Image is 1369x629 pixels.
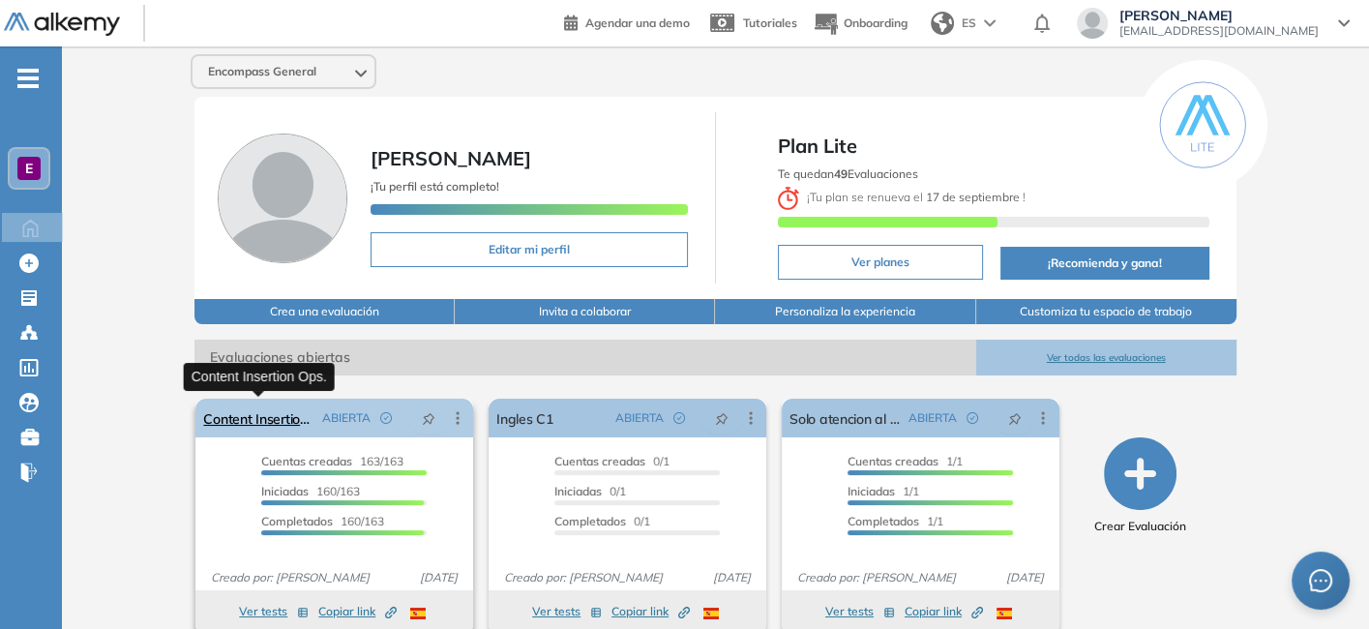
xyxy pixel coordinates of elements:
[410,608,426,619] img: ESP
[848,514,943,528] span: 1/1
[17,76,39,80] i: -
[997,608,1012,619] img: ESP
[218,134,347,263] img: Foto de perfil
[554,514,650,528] span: 0/1
[184,363,335,391] div: Content Insertion Ops.
[789,569,964,586] span: Creado por: [PERSON_NAME]
[318,603,397,620] span: Copiar link
[715,410,729,426] span: pushpin
[998,569,1052,586] span: [DATE]
[496,399,553,437] a: Ingles C1
[554,514,626,528] span: Completados
[967,412,978,424] span: check-circle
[615,409,664,427] span: ABIERTA
[611,600,690,623] button: Copiar link
[994,403,1036,434] button: pushpin
[194,299,455,324] button: Crea una evaluación
[585,15,690,30] span: Agendar una demo
[1094,437,1186,535] button: Crear Evaluación
[261,484,309,498] span: Iniciadas
[984,19,996,27] img: arrow
[261,454,352,468] span: Cuentas creadas
[4,13,120,37] img: Logo
[239,600,309,623] button: Ver tests
[778,132,1209,161] span: Plan Lite
[778,245,983,280] button: Ver planes
[931,12,954,35] img: world
[848,484,919,498] span: 1/1
[554,454,645,468] span: Cuentas creadas
[778,166,918,181] span: Te quedan Evaluaciones
[848,484,895,498] span: Iniciadas
[700,403,743,434] button: pushpin
[825,600,895,623] button: Ver tests
[715,299,975,324] button: Personaliza la experiencia
[194,340,975,375] span: Evaluaciones abiertas
[1119,8,1319,23] span: [PERSON_NAME]
[743,15,797,30] span: Tutoriales
[611,603,690,620] span: Copiar link
[261,514,333,528] span: Completados
[962,15,976,32] span: ES
[703,608,719,619] img: ESP
[976,299,1236,324] button: Customiza tu espacio de trabajo
[923,190,1023,204] b: 17 de septiembre
[25,161,33,176] span: E
[371,232,688,267] button: Editar mi perfil
[407,403,450,434] button: pushpin
[844,15,908,30] span: Onboarding
[203,569,377,586] span: Creado por: [PERSON_NAME]
[848,454,963,468] span: 1/1
[318,600,397,623] button: Copiar link
[813,3,908,45] button: Onboarding
[905,600,983,623] button: Copiar link
[412,569,465,586] span: [DATE]
[208,64,316,79] span: Encompass General
[705,569,759,586] span: [DATE]
[554,484,602,498] span: Iniciadas
[789,399,901,437] a: Solo atencion al detalle + Ingles C1
[848,454,938,468] span: Cuentas creadas
[834,166,848,181] b: 49
[371,146,531,170] span: [PERSON_NAME]
[261,514,384,528] span: 160/163
[976,340,1236,375] button: Ver todas las evaluaciones
[778,190,1026,204] span: ¡ Tu plan se renueva el !
[371,179,499,194] span: ¡Tu perfil está completo!
[905,603,983,620] span: Copiar link
[1309,569,1332,592] span: message
[1008,410,1022,426] span: pushpin
[261,484,360,498] span: 160/163
[554,484,626,498] span: 0/1
[554,454,670,468] span: 0/1
[848,514,919,528] span: Completados
[496,569,670,586] span: Creado por: [PERSON_NAME]
[322,409,371,427] span: ABIERTA
[778,187,799,210] img: clock-svg
[261,454,403,468] span: 163/163
[908,409,957,427] span: ABIERTA
[532,600,602,623] button: Ver tests
[1119,23,1319,39] span: [EMAIL_ADDRESS][DOMAIN_NAME]
[203,399,314,437] a: Content Insertion Ops.
[455,299,715,324] button: Invita a colaborar
[673,412,685,424] span: check-circle
[1000,247,1209,280] button: ¡Recomienda y gana!
[564,10,690,33] a: Agendar una demo
[380,412,392,424] span: check-circle
[422,410,435,426] span: pushpin
[1094,518,1186,535] span: Crear Evaluación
